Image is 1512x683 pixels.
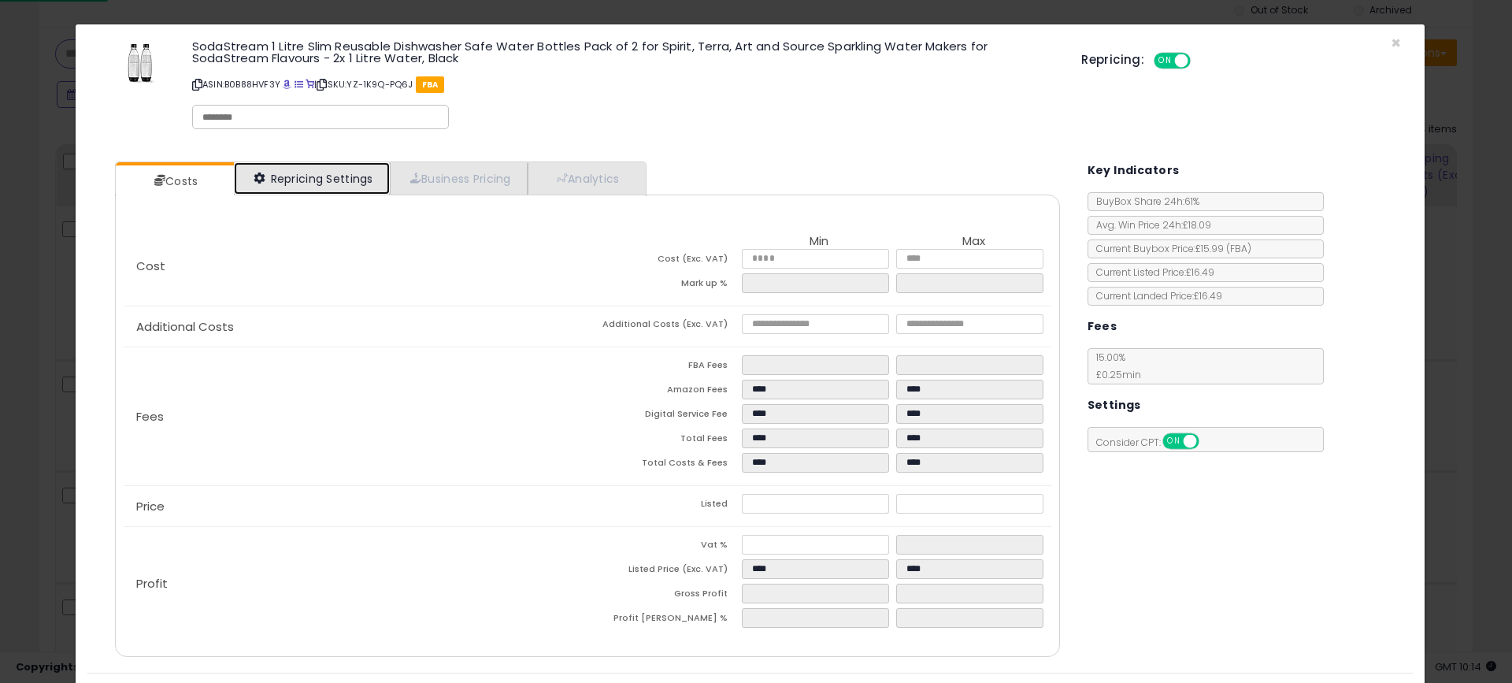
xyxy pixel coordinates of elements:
h5: Key Indicators [1088,161,1180,180]
a: BuyBox page [283,78,291,91]
span: FBA [416,76,445,93]
td: Additional Costs (Exc. VAT) [587,314,742,339]
td: Mark up % [587,273,742,298]
td: Total Fees [587,429,742,453]
p: Profit [124,577,587,590]
span: ( FBA ) [1226,242,1251,255]
h5: Fees [1088,317,1117,336]
td: Listed [587,494,742,518]
span: £15.99 [1195,242,1251,255]
span: × [1391,32,1401,54]
a: Business Pricing [390,162,528,195]
h3: SodaStream 1 Litre Slim Reusable Dishwasher Safe Water Bottles Pack of 2 for Spirit, Terra, Art a... [192,40,1058,64]
img: 41ppKYOR9vL._SL60_.jpg [117,40,164,87]
th: Min [742,235,896,249]
td: Listed Price (Exc. VAT) [587,559,742,584]
p: Additional Costs [124,321,587,333]
span: Current Landed Price: £16.49 [1088,289,1222,303]
td: Total Costs & Fees [587,453,742,477]
a: Costs [116,165,232,197]
h5: Settings [1088,395,1141,415]
p: ASIN: B0B88HVF3Y | SKU: YZ-1K9Q-PQ6J [192,72,1058,97]
span: Avg. Win Price 24h: £18.09 [1088,218,1211,232]
span: ON [1155,54,1175,68]
th: Max [896,235,1051,249]
span: OFF [1196,435,1221,448]
td: Amazon Fees [587,380,742,404]
p: Fees [124,410,587,423]
span: ON [1164,435,1184,448]
a: Analytics [528,162,644,195]
td: Vat % [587,535,742,559]
span: £0.25 min [1088,368,1141,381]
span: BuyBox Share 24h: 61% [1088,195,1199,208]
p: Price [124,500,587,513]
span: Consider CPT: [1088,436,1220,449]
td: Gross Profit [587,584,742,608]
td: Profit [PERSON_NAME] % [587,608,742,633]
td: FBA Fees [587,355,742,380]
h5: Repricing: [1081,54,1144,66]
a: All offer listings [295,78,303,91]
td: Digital Service Fee [587,404,742,429]
span: 15.00 % [1088,351,1141,381]
span: OFF [1188,54,1214,68]
td: Cost (Exc. VAT) [587,249,742,273]
a: Your listing only [306,78,314,91]
span: Current Buybox Price: [1088,242,1251,255]
span: Current Listed Price: £16.49 [1088,265,1214,279]
p: Cost [124,260,587,273]
a: Repricing Settings [234,162,390,195]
